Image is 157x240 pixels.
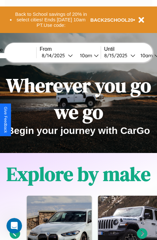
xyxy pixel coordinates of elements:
[75,52,101,59] button: 10am
[12,10,90,30] button: Back to School savings of 20% in select cities! Ends [DATE] 10am PT.Use code:
[90,17,133,23] b: BACK2SCHOOL20
[40,52,75,59] button: 8/14/2025
[77,52,94,59] div: 10am
[42,52,68,59] div: 8 / 14 / 2025
[104,52,130,59] div: 8 / 15 / 2025
[3,107,8,133] div: Give Feedback
[137,52,154,59] div: 10am
[6,161,151,187] h1: Explore by make
[6,218,22,234] iframe: Intercom live chat
[40,46,101,52] label: From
